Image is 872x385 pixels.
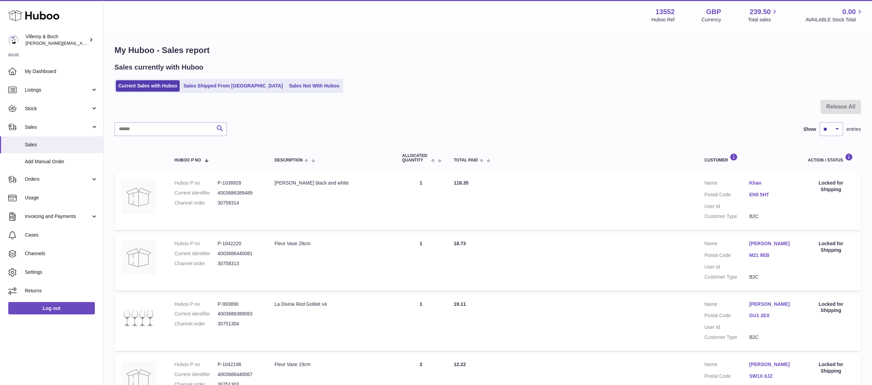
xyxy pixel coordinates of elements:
dt: Current identifier [174,311,218,317]
div: Locked for Shipping [808,240,854,253]
a: Current Sales with Huboo [116,80,180,92]
dt: Huboo P no [174,180,218,186]
span: Total paid [454,158,478,163]
span: entries [846,126,861,133]
dd: P-1038928 [218,180,261,186]
div: Locked for Shipping [808,361,854,374]
dt: User Id [704,264,749,270]
dt: User Id [704,324,749,331]
dt: Name [704,180,749,188]
dd: B2C [749,334,794,341]
a: [PERSON_NAME] [749,301,794,308]
h2: Sales currently with Huboo [114,63,203,72]
dd: 4003686440067 [218,371,261,378]
dt: Huboo P no [174,361,218,368]
img: no-photo.jpg [121,180,156,214]
span: 0.00 [842,7,856,17]
span: Description [274,158,303,163]
span: Usage [25,195,98,201]
a: Khan [749,180,794,186]
dt: Customer Type [704,334,749,341]
span: Cases [25,232,98,238]
dt: Customer Type [704,274,749,280]
div: Currency [702,17,721,23]
span: [PERSON_NAME][EMAIL_ADDRESS][PERSON_NAME][DOMAIN_NAME] [26,40,175,46]
div: Villeroy & Boch [26,33,88,46]
dt: Current identifier [174,371,218,378]
td: 1 [395,294,447,351]
div: Huboo Ref [652,17,675,23]
div: Locked for Shipping [808,180,854,193]
span: Returns [25,288,98,294]
a: EN5 5HT [749,191,794,198]
dd: 30758313 [218,260,261,267]
div: Fleur Vase 28cm [274,240,388,247]
dt: Postal Code [704,312,749,321]
span: Stock [25,105,91,112]
span: 239.50 [750,7,771,17]
dt: Postal Code [704,252,749,260]
span: My Dashboard [25,68,98,75]
strong: GBP [706,7,721,17]
a: GU1 2EX [749,312,794,319]
a: Sales Not With Huboo [287,80,342,92]
dt: Current identifier [174,190,218,196]
span: Settings [25,269,98,275]
span: Channels [25,250,98,257]
dd: 4003686389083 [218,311,261,317]
span: 118.35 [454,180,469,186]
dd: 30758314 [218,200,261,206]
td: 1 [395,173,447,230]
div: [PERSON_NAME] black and white [274,180,388,186]
a: SW1X 0JZ [749,373,794,379]
a: Log out [8,302,95,314]
a: 239.50 Total sales [748,7,779,23]
dt: Postal Code [704,373,749,381]
div: Action / Status [808,153,854,163]
img: no-photo.jpg [121,240,156,275]
dt: Name [704,361,749,370]
dt: Channel order [174,260,218,267]
span: Total sales [748,17,779,23]
dd: P-1042220 [218,240,261,247]
a: M21 9EB [749,252,794,259]
dt: Postal Code [704,191,749,200]
span: AVAILABLE Stock Total [805,17,864,23]
div: Locked for Shipping [808,301,854,314]
dt: Huboo P no [174,240,218,247]
div: Customer [704,153,794,163]
dd: B2C [749,274,794,280]
dd: P-1042198 [218,361,261,368]
dt: Channel order [174,200,218,206]
img: 135521721912810.jpg [121,301,156,335]
dt: Channel order [174,321,218,327]
div: Fleur Vase 19cm [274,361,388,368]
div: La Divina Red Goblet x4 [274,301,388,308]
span: Sales [25,124,91,131]
a: Sales Shipped From [GEOGRAPHIC_DATA] [181,80,285,92]
span: 12.22 [454,362,466,367]
dt: Name [704,301,749,309]
dd: B2C [749,213,794,220]
td: 1 [395,233,447,291]
dd: 4003686440081 [218,250,261,257]
dd: 30751304 [218,321,261,327]
span: Invoicing and Payments [25,213,91,220]
dt: Current identifier [174,250,218,257]
dt: Huboo P no [174,301,218,308]
a: [PERSON_NAME] [749,240,794,247]
span: ALLOCATED Quantity [402,154,429,163]
span: Huboo P no [174,158,201,163]
dt: Name [704,240,749,249]
strong: 13552 [655,7,675,17]
span: 19.11 [454,301,466,307]
dd: P-993890 [218,301,261,308]
a: 0.00 AVAILABLE Stock Total [805,7,864,23]
span: Sales [25,142,98,148]
a: [PERSON_NAME] [749,361,794,368]
span: Listings [25,87,91,93]
img: trombetta.geri@villeroy-boch.com [8,35,19,45]
label: Show [803,126,816,133]
h1: My Huboo - Sales report [114,45,861,56]
dt: Customer Type [704,213,749,220]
